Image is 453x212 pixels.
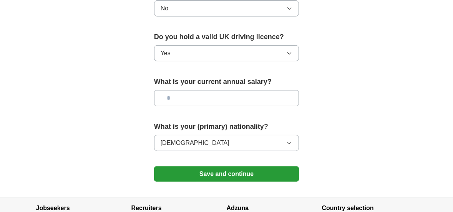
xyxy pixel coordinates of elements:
[154,45,299,61] button: Yes
[154,166,299,182] button: Save and continue
[154,122,299,132] label: What is your (primary) nationality?
[154,135,299,151] button: [DEMOGRAPHIC_DATA]
[154,32,299,42] label: Do you hold a valid UK driving licence?
[161,138,229,148] span: [DEMOGRAPHIC_DATA]
[154,0,299,16] button: No
[161,49,171,58] span: Yes
[161,4,168,13] span: No
[154,77,299,87] label: What is your current annual salary?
